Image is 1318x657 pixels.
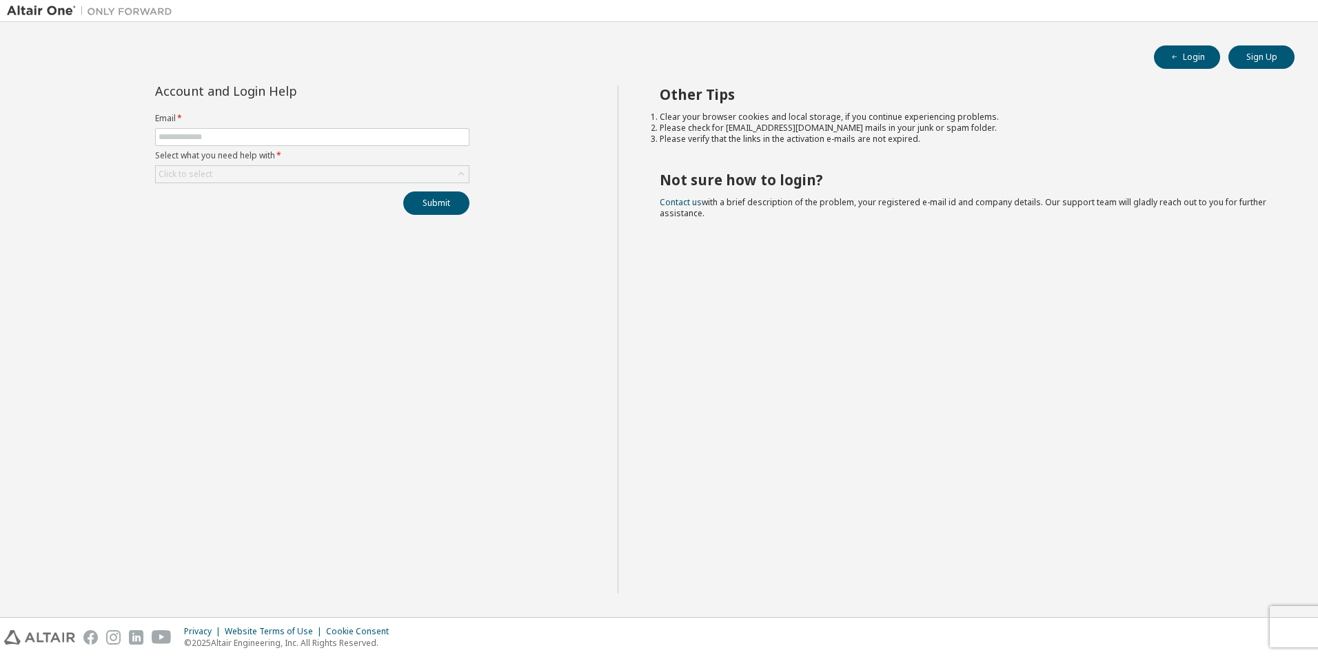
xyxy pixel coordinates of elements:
img: linkedin.svg [129,630,143,645]
li: Clear your browser cookies and local storage, if you continue experiencing problems. [660,112,1270,123]
p: © 2025 Altair Engineering, Inc. All Rights Reserved. [184,637,397,649]
img: youtube.svg [152,630,172,645]
div: Cookie Consent [326,626,397,637]
img: altair_logo.svg [4,630,75,645]
h2: Other Tips [660,85,1270,103]
img: instagram.svg [106,630,121,645]
li: Please verify that the links in the activation e-mails are not expired. [660,134,1270,145]
h2: Not sure how to login? [660,171,1270,189]
a: Contact us [660,196,702,208]
label: Select what you need help with [155,150,469,161]
button: Sign Up [1228,45,1295,69]
div: Account and Login Help [155,85,407,96]
div: Website Terms of Use [225,626,326,637]
button: Submit [403,191,469,215]
li: Please check for [EMAIL_ADDRESS][DOMAIN_NAME] mails in your junk or spam folder. [660,123,1270,134]
span: with a brief description of the problem, your registered e-mail id and company details. Our suppo... [660,196,1266,219]
div: Privacy [184,626,225,637]
img: facebook.svg [83,630,98,645]
label: Email [155,113,469,124]
img: Altair One [7,4,179,18]
div: Click to select [159,169,212,180]
button: Login [1154,45,1220,69]
div: Click to select [156,166,469,182]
